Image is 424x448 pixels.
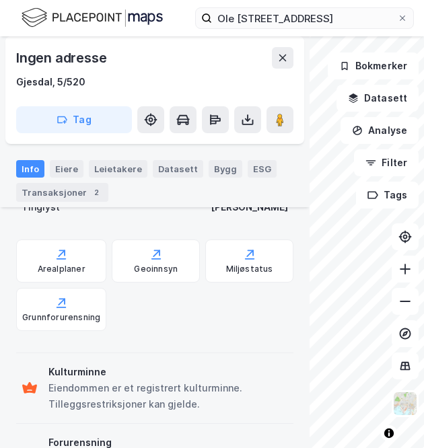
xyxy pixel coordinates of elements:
button: Tag [16,106,132,133]
div: Datasett [153,160,203,178]
input: Søk på adresse, matrikkel, gårdeiere, leietakere eller personer [212,8,397,28]
button: Bokmerker [328,52,419,79]
div: Eiendommen er et registrert kulturminne. Tilleggsrestriksjoner kan gjelde. [48,380,288,412]
div: ESG [248,160,277,178]
div: Bygg [209,160,242,178]
div: Kontrollprogram for chat [357,383,424,448]
div: 2 [90,186,103,199]
button: Datasett [337,85,419,112]
button: Filter [354,149,419,176]
div: Arealplaner [38,264,85,274]
div: Eiere [50,160,83,178]
iframe: Chat Widget [357,383,424,448]
div: Gjesdal, 5/520 [16,74,85,90]
div: Leietakere [89,160,147,178]
div: Ingen adresse [16,47,109,69]
div: Kulturminne [48,364,288,380]
div: Miljøstatus [226,264,273,274]
div: Geoinnsyn [134,264,178,274]
div: Grunnforurensning [22,312,100,323]
button: Analyse [341,117,419,144]
img: logo.f888ab2527a4732fd821a326f86c7f29.svg [22,6,163,30]
div: Info [16,160,44,178]
div: Transaksjoner [16,183,108,202]
button: Tags [356,182,419,209]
